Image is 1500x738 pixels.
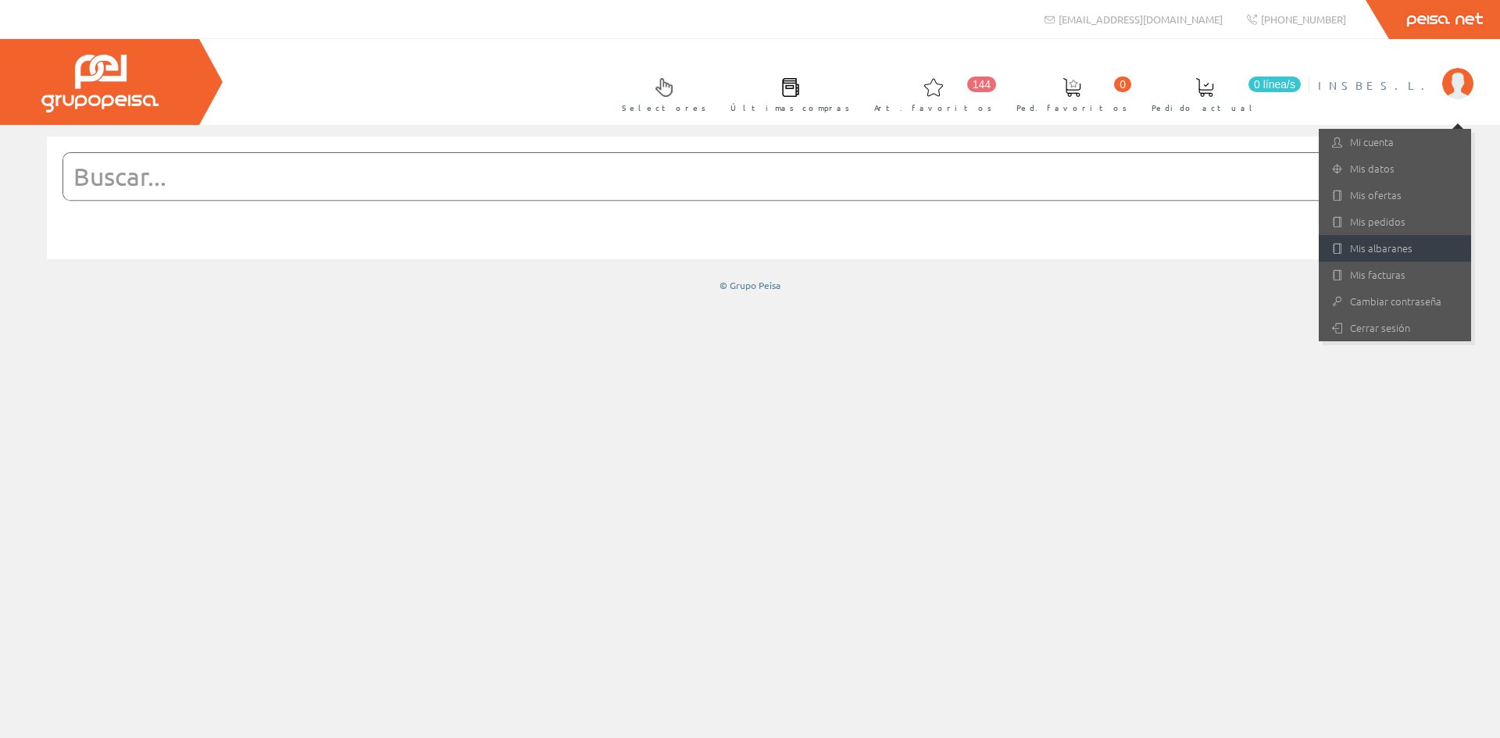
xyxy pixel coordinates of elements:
[47,279,1453,292] div: © Grupo Peisa
[1248,77,1301,92] span: 0 línea/s
[730,100,850,116] span: Últimas compras
[1319,129,1471,155] a: Mi cuenta
[1319,209,1471,235] a: Mis pedidos
[859,65,1000,122] a: 144 Art. favoritos
[606,65,714,122] a: Selectores
[1319,288,1471,315] a: Cambiar contraseña
[1319,315,1471,341] a: Cerrar sesión
[1152,100,1258,116] span: Pedido actual
[1261,12,1346,26] span: [PHONE_NUMBER]
[1318,65,1473,80] a: INSBE S.L.
[1059,12,1223,26] span: [EMAIL_ADDRESS][DOMAIN_NAME]
[622,100,706,116] span: Selectores
[1318,77,1434,93] span: INSBE S.L.
[1319,235,1471,262] a: Mis albaranes
[41,55,159,112] img: Grupo Peisa
[1319,182,1471,209] a: Mis ofertas
[1016,100,1127,116] span: Ped. favoritos
[715,65,858,122] a: Últimas compras
[874,100,992,116] span: Art. favoritos
[1319,262,1471,288] a: Mis facturas
[1319,155,1471,182] a: Mis datos
[63,153,1398,200] input: Buscar...
[1114,77,1131,92] span: 0
[967,77,996,92] span: 144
